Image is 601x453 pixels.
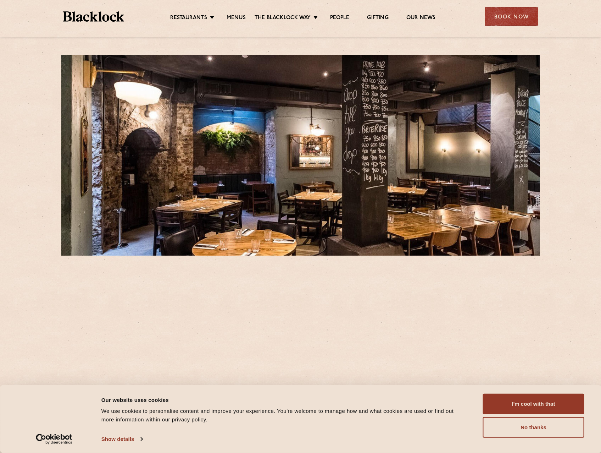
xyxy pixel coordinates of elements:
a: Restaurants [170,15,207,22]
a: Gifting [367,15,388,22]
div: Our website uses cookies [101,395,467,404]
a: Usercentrics Cookiebot - opens in a new window [23,434,85,444]
div: Book Now [485,7,538,26]
div: We use cookies to personalise content and improve your experience. You're welcome to manage how a... [101,407,467,424]
a: Menus [227,15,246,22]
img: BL_Textured_Logo-footer-cropped.svg [63,11,124,22]
a: Our News [406,15,436,22]
a: People [330,15,349,22]
button: No thanks [483,417,584,438]
a: Show details [101,434,143,444]
button: I'm cool with that [483,394,584,414]
a: The Blacklock Way [255,15,311,22]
